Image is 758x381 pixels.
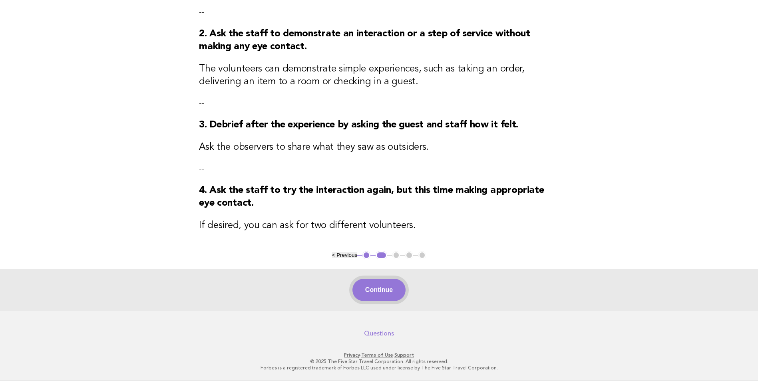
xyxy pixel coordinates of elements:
p: · · [135,352,624,358]
p: Forbes is a registered trademark of Forbes LLC used under license by The Five Star Travel Corpora... [135,365,624,371]
button: 2 [376,251,387,259]
button: Continue [352,279,406,301]
h3: The volunteers can demonstrate simple experiences, such as taking an order, delivering an item to... [199,63,559,88]
a: Terms of Use [361,352,393,358]
strong: 3. Debrief after the experience by asking the guest and staff how it felt. [199,120,518,130]
strong: 4. Ask the staff to try the interaction again, but this time making appropriate eye contact. [199,186,544,208]
a: Questions [364,329,394,337]
h3: If desired, you can ask for two different volunteers. [199,219,559,232]
strong: 2. Ask the staff to demonstrate an interaction or a step of service without making any eye contact. [199,29,530,52]
p: -- [199,7,559,18]
p: -- [199,98,559,109]
button: < Previous [332,252,357,258]
button: 1 [362,251,370,259]
p: -- [199,163,559,175]
h3: Ask the observers to share what they saw as outsiders. [199,141,559,154]
a: Privacy [344,352,360,358]
a: Support [394,352,414,358]
p: © 2025 The Five Star Travel Corporation. All rights reserved. [135,358,624,365]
